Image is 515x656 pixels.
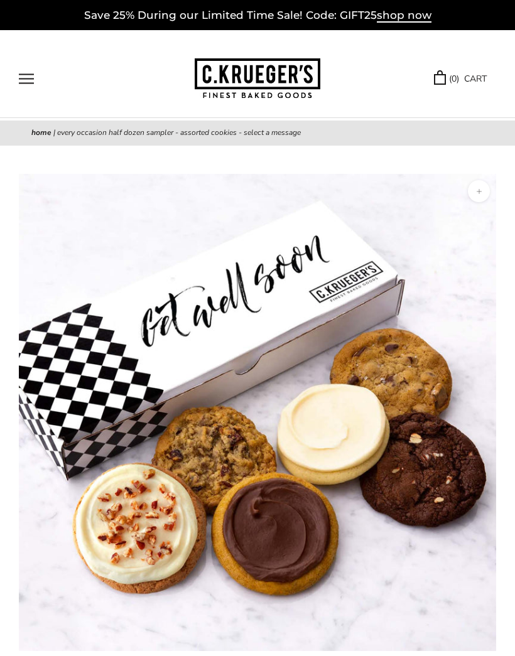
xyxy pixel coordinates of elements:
[84,9,431,23] a: Save 25% During our Limited Time Sale! Code: GIFT25shop now
[31,127,484,139] nav: breadcrumbs
[31,127,51,137] a: Home
[434,72,487,86] a: (0) CART
[57,127,301,137] span: Every Occasion Half Dozen Sampler - Assorted Cookies - Select a Message
[377,9,431,23] span: shop now
[53,127,55,137] span: |
[19,174,496,651] img: Every Occasion Half Dozen Sampler - Assorted Cookies - Select a Message
[468,180,490,202] button: Zoom
[195,58,320,99] img: C.KRUEGER'S
[19,73,34,84] button: Open navigation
